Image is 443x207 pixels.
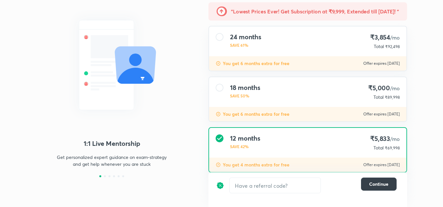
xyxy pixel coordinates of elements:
span: ₹92,498 [385,44,400,49]
img: discount [216,112,221,117]
img: - [217,6,227,17]
span: Continue [369,181,388,187]
p: Total [373,94,384,100]
span: /mo [390,85,400,92]
img: discount [216,162,221,167]
p: SAVE 42% [230,144,260,149]
button: Continue [361,178,397,191]
p: You get 6 months extra for free [223,60,289,67]
img: discount [216,178,224,193]
p: SAVE 50% [230,93,260,99]
span: /mo [390,34,400,41]
span: /mo [390,135,400,142]
p: Offer expires [DATE] [363,61,400,66]
img: discount [216,61,221,66]
input: Have a referral code? [230,178,320,193]
h4: ₹5,833 [370,134,400,143]
p: Get personalized expert guidance on exam-strategy and get help whenever you are stuck [55,154,169,167]
span: ₹89,998 [385,95,400,100]
h5: "Lowest Prices Ever! Get Subscription at ₹9,999, Extended till [DATE]! " [231,8,399,15]
p: To be paid as a one-time payment [203,178,412,183]
h4: 18 months [230,84,260,92]
h4: 12 months [230,134,260,142]
p: You get 6 months extra for free [223,111,289,117]
h4: 1:1 Live Mentorship [36,139,188,148]
p: Total [374,43,384,50]
p: Offer expires [DATE] [363,112,400,117]
p: SAVE 61% [230,42,261,48]
img: LMP_066b47ebaa.svg [36,8,188,122]
h4: 24 months [230,33,261,41]
p: Offer expires [DATE] [363,162,400,167]
p: Total [373,145,384,151]
h4: ₹3,854 [370,33,400,42]
p: You get 4 months extra for free [223,162,289,168]
h4: ₹5,000 [368,84,400,93]
span: ₹69,998 [385,146,400,150]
